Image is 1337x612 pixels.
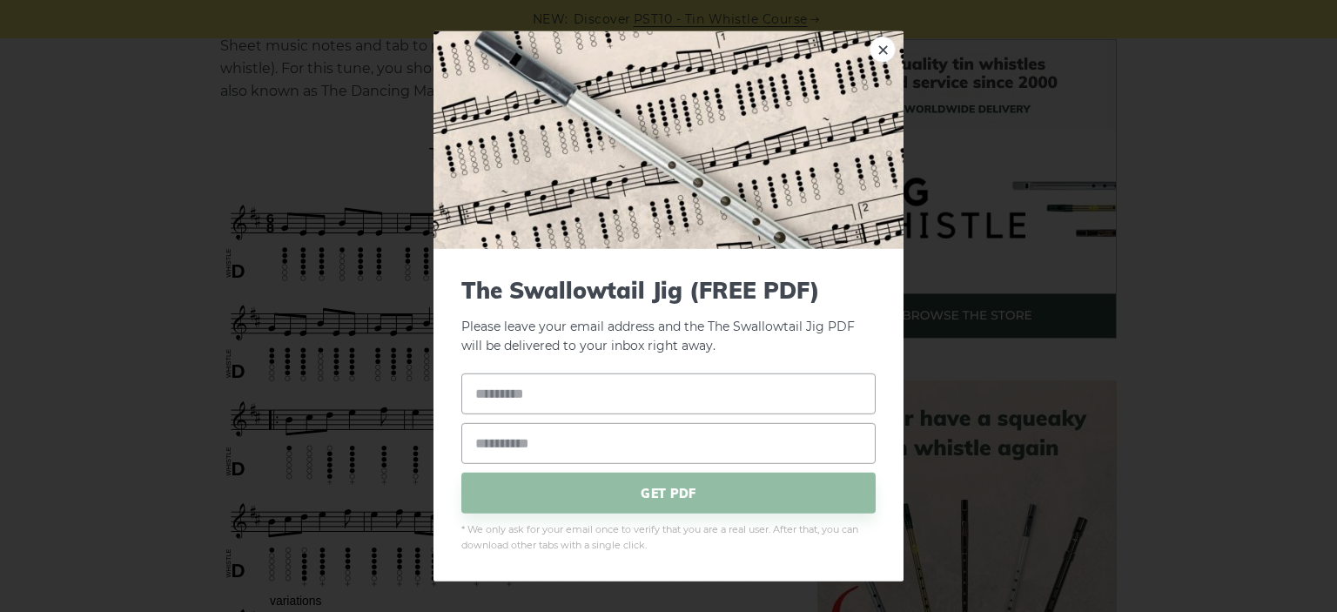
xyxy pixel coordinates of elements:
[461,276,876,356] p: Please leave your email address and the The Swallowtail Jig PDF will be delivered to your inbox r...
[433,30,904,248] img: Tin Whistle Tab Preview
[461,522,876,554] span: * We only ask for your email once to verify that you are a real user. After that, you can downloa...
[461,473,876,514] span: GET PDF
[461,276,876,303] span: The Swallowtail Jig (FREE PDF)
[870,36,896,62] a: ×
